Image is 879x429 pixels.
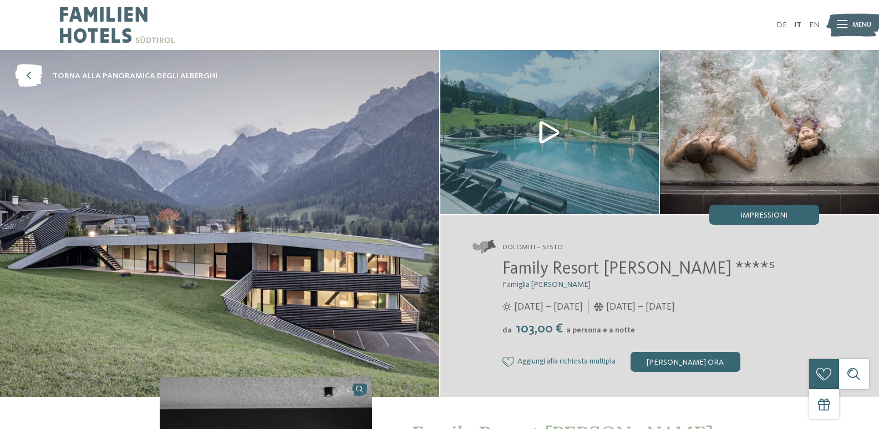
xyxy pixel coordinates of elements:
span: da [502,326,512,334]
a: EN [809,21,819,29]
span: Aggiungi alla richiesta multipla [517,357,616,366]
span: Family Resort [PERSON_NAME] ****ˢ [502,260,775,278]
span: [DATE] – [DATE] [514,300,583,314]
span: Menu [852,20,871,30]
a: torna alla panoramica degli alberghi [15,65,217,88]
i: Orari d'apertura inverno [593,302,604,311]
div: [PERSON_NAME] ora [631,352,740,372]
img: Il nostro family hotel a Sesto, il vostro rifugio sulle Dolomiti. [440,50,659,214]
span: 103,00 € [513,322,565,336]
span: Famiglia [PERSON_NAME] [502,281,591,289]
span: torna alla panoramica degli alberghi [53,70,217,82]
a: IT [794,21,801,29]
img: Il nostro family hotel a Sesto, il vostro rifugio sulle Dolomiti. [660,50,879,214]
span: a persona e a notte [566,326,635,334]
span: Impressioni [740,211,787,219]
span: Dolomiti – Sesto [502,243,563,253]
span: [DATE] – [DATE] [606,300,675,314]
i: Orari d'apertura estate [502,302,511,311]
a: DE [776,21,787,29]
